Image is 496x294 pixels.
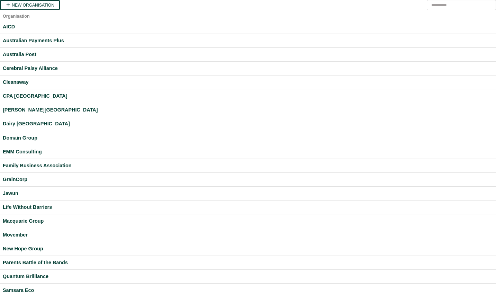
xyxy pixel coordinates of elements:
[3,64,493,72] a: Cerebral Palsy Alliance
[3,78,493,86] a: Cleanaway
[3,259,493,267] a: Parents Battle of the Bands
[3,189,493,197] a: Jawun
[3,231,493,239] a: Movember
[3,148,493,156] a: EMM Consulting
[3,203,493,211] a: Life Without Barriers
[3,37,493,45] a: Australian Payments Plus
[3,106,493,114] a: [PERSON_NAME][GEOGRAPHIC_DATA]
[3,120,493,128] a: Dairy [GEOGRAPHIC_DATA]
[3,162,493,170] a: Family Business Association
[3,273,493,280] a: Quantum Brilliance
[3,245,493,253] a: New Hope Group
[3,176,493,184] a: GrainCorp
[3,134,493,142] a: Domain Group
[3,217,493,225] a: Macquarie Group
[3,92,493,100] a: CPA [GEOGRAPHIC_DATA]
[3,23,493,31] a: AICD
[3,51,493,59] a: Australia Post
